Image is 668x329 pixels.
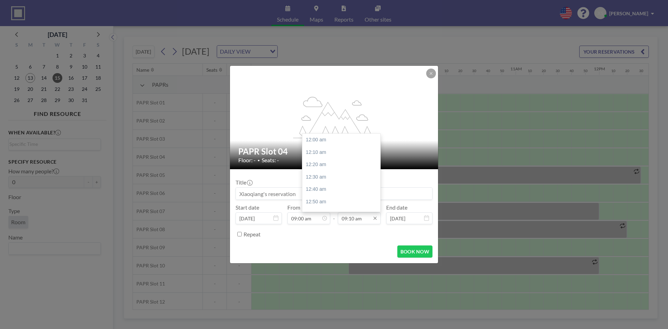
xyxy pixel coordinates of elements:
[302,171,384,183] div: 12:30 am
[262,157,279,164] span: Seats: -
[302,208,384,221] div: 01:00 am
[397,245,432,258] button: BOOK NOW
[287,204,300,211] label: From
[302,196,384,208] div: 12:50 am
[302,134,384,146] div: 12:00 am
[302,158,384,171] div: 12:20 am
[238,157,256,164] span: Floor: -
[236,179,252,186] label: Title
[302,146,384,159] div: 12:10 am
[257,158,260,163] span: •
[236,188,432,199] input: Xiaoqiang's reservation
[302,183,384,196] div: 12:40 am
[238,146,430,157] h2: PAPR Slot 04
[236,204,259,211] label: Start date
[333,206,335,222] span: -
[244,231,261,238] label: Repeat
[386,204,407,211] label: End date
